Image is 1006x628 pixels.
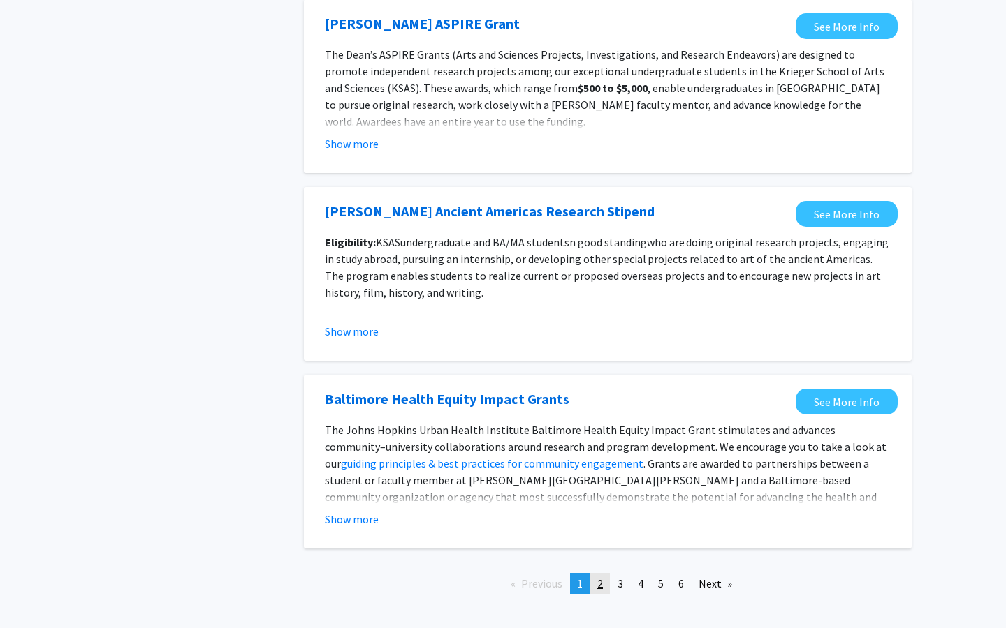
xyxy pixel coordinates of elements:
[597,576,603,590] span: 2
[10,565,59,618] iframe: Chat
[692,573,739,594] a: Next page
[325,235,376,249] strong: Eligibility:
[521,576,562,590] span: Previous
[325,13,520,34] a: Opens in a new tab
[325,46,891,130] p: The Dean’s ASPIRE Grants (Arts and Sciences Projects, Investigations, and Research Endeavors) are...
[796,13,898,39] a: Opens in a new tab
[400,235,569,249] span: undergraduate and BA/MA students
[341,456,643,470] a: guiding principles & best practices for community engagement
[578,81,648,95] strong: $500 to $5,000
[325,389,569,410] a: Opens in a new tab
[618,576,623,590] span: 3
[304,573,912,594] ul: Pagination
[796,389,898,414] a: Opens in a new tab
[638,576,643,590] span: 4
[325,201,655,222] a: Opens in a new tab
[577,576,583,590] span: 1
[658,576,664,590] span: 5
[325,323,379,340] button: Show more
[325,511,379,528] button: Show more
[325,423,887,470] span: The Johns Hopkins Urban Health Institute Baltimore Health Equity Impact Grant stimulates and adva...
[325,135,379,152] button: Show more
[796,201,898,227] a: Opens in a new tab
[325,234,891,301] p: KSAS n good standing
[678,576,684,590] span: 6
